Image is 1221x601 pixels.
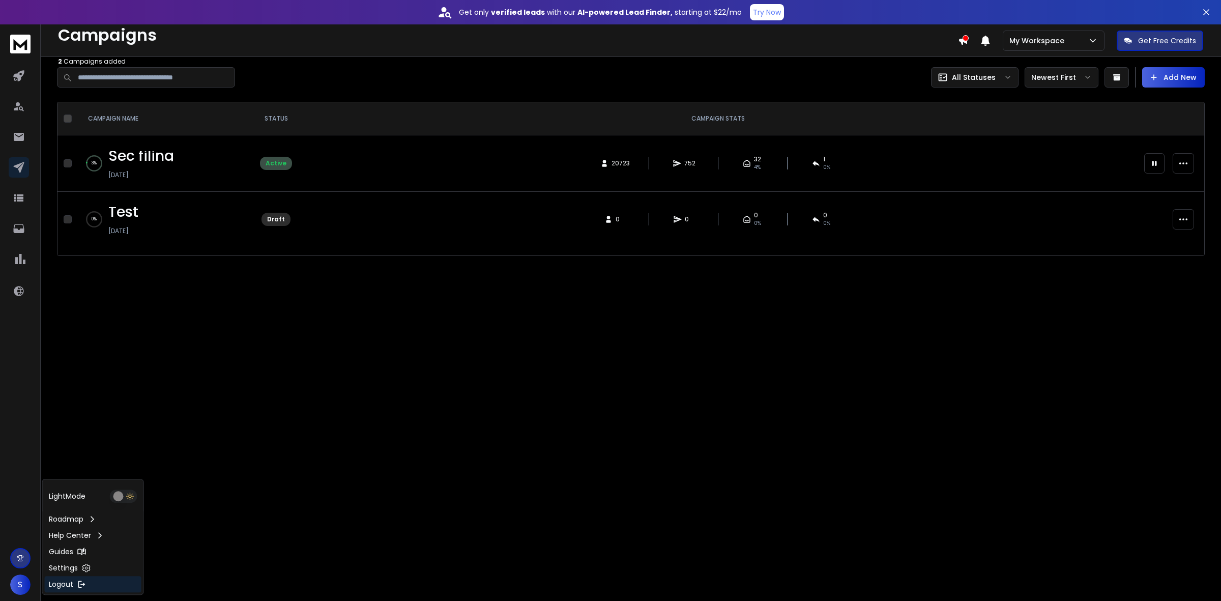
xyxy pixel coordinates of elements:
[754,163,761,171] span: 4 %
[754,219,761,227] span: 0%
[612,159,630,167] span: 20723
[76,135,254,192] td: 3%Sec filing[DATE]
[76,102,254,135] th: CAMPAIGN NAME
[753,7,781,17] p: Try Now
[92,214,97,224] p: 0 %
[685,215,695,223] span: 0
[58,26,958,45] h1: Campaigns
[108,146,174,166] span: Sec filing
[754,211,758,219] span: 0
[823,211,827,219] span: 0
[108,151,174,161] a: Sec filing
[49,491,85,501] p: Light Mode
[58,57,62,66] span: 2
[49,514,83,524] p: Roadmap
[616,215,626,223] span: 0
[45,511,141,527] a: Roadmap
[952,72,996,82] p: All Statuses
[459,7,742,17] p: Get only with our starting at $22/mo
[49,563,78,573] p: Settings
[108,171,174,179] p: [DATE]
[298,102,1138,135] th: CAMPAIGN STATS
[10,575,31,595] button: S
[254,102,298,135] th: STATUS
[1142,67,1205,88] button: Add New
[823,163,830,171] span: 0 %
[49,547,73,557] p: Guides
[1025,67,1098,88] button: Newest First
[491,7,545,17] strong: verified leads
[10,35,31,53] img: logo
[750,4,784,20] button: Try Now
[754,155,761,163] span: 32
[45,527,141,543] a: Help Center
[267,215,285,223] div: Draft
[1117,31,1203,51] button: Get Free Credits
[49,579,73,589] p: Logout
[45,543,141,560] a: Guides
[49,530,91,540] p: Help Center
[1009,36,1068,46] p: My Workspace
[684,159,695,167] span: 752
[108,227,138,235] p: [DATE]
[823,155,825,163] span: 1
[76,191,254,247] td: 0%Test[DATE]
[58,58,958,66] p: Campaigns added
[823,219,830,227] span: 0%
[108,207,138,217] a: Test
[577,7,673,17] strong: AI-powered Lead Finder,
[1138,36,1196,46] p: Get Free Credits
[108,202,138,222] span: Test
[45,560,141,576] a: Settings
[266,159,286,167] div: Active
[92,158,97,168] p: 3 %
